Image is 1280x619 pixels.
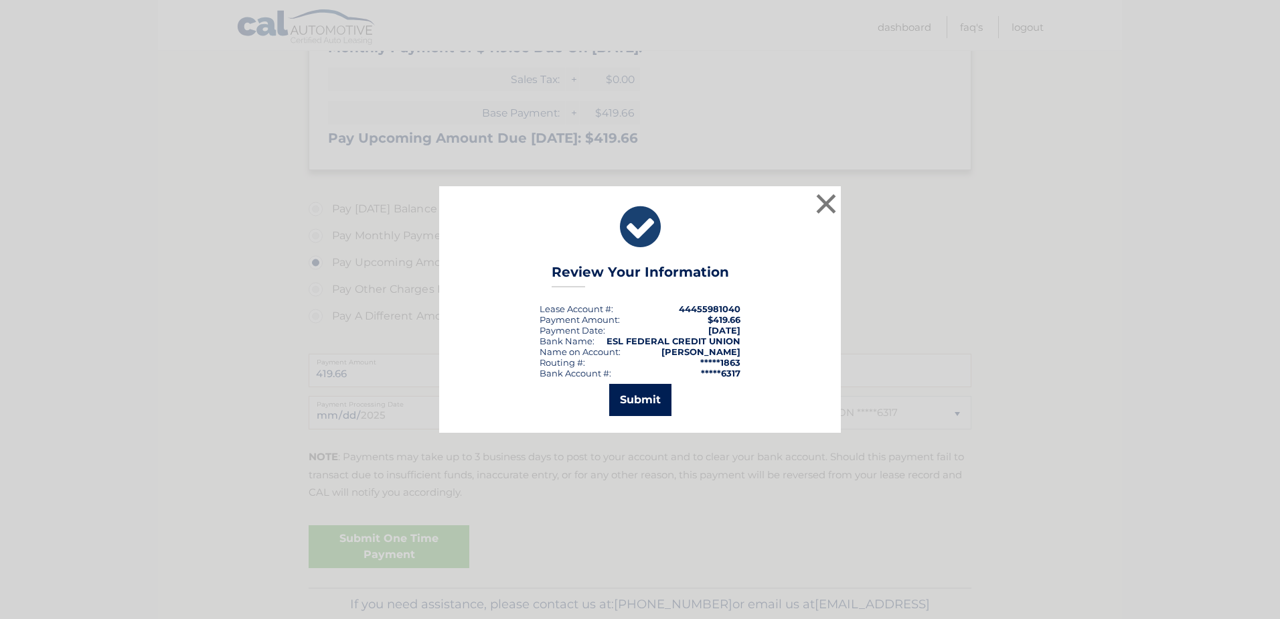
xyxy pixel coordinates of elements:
span: [DATE] [708,325,740,336]
span: $419.66 [708,314,740,325]
div: Lease Account #: [540,303,613,314]
div: Name on Account: [540,346,621,357]
button: × [813,190,839,217]
div: Bank Name: [540,336,594,346]
div: Bank Account #: [540,368,611,379]
div: Routing #: [540,357,585,368]
span: Payment Date [540,325,603,336]
button: Submit [609,384,671,416]
strong: 44455981040 [679,303,740,314]
h3: Review Your Information [552,264,729,287]
strong: [PERSON_NAME] [661,346,740,357]
div: Payment Amount: [540,314,620,325]
div: : [540,325,605,336]
strong: ESL FEDERAL CREDIT UNION [607,336,740,346]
